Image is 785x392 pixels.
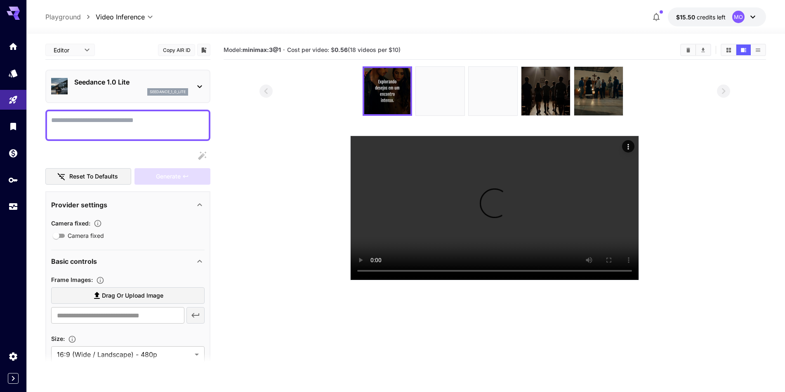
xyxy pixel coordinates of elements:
div: Settings [8,351,18,361]
span: Video Inference [96,12,145,22]
a: Playground [45,12,81,22]
div: Models [8,68,18,78]
img: AABAgQIECBAgAABAgQiAQEWQZshQIAAAQIECBAgQICAAPMDBAgQIECAAAECBAgQiAQEWARthgABAgQIECBAgAABAgLMDxAgQI... [469,67,517,115]
b: minimax:3@1 [243,46,281,53]
div: Provider settings [51,195,205,215]
div: MO [732,11,745,23]
button: Reset to defaults [45,168,131,185]
img: kZGR8n+MdcXi3m4pCQAAAABJRU5ErkJggg== [364,68,410,114]
span: Model: [224,46,281,53]
div: Library [8,121,18,131]
div: Clear videosDownload All [680,44,711,56]
p: Seedance 1.0 Lite [74,77,188,87]
button: Download All [696,45,710,55]
button: Add to library [200,45,207,55]
div: Usage [8,202,18,212]
span: Frame Images : [51,276,93,283]
span: credits left [697,14,726,21]
p: Basic controls [51,256,97,266]
b: 0.56 [335,46,348,53]
button: Adjust the dimensions of the generated image by specifying its width and height in pixels, or sel... [65,335,80,343]
img: H0T3z7VJucCtAAAAAElFTkSuQmCC [521,67,570,115]
div: Playground [8,95,18,105]
div: API Keys [8,175,18,185]
button: Expand sidebar [8,373,19,384]
span: Cost per video: $ (18 videos per $10) [287,46,401,53]
p: Provider settings [51,200,107,210]
div: Seedance 1.0 Liteseedance_1_0_lite [51,74,205,99]
button: Show videos in list view [751,45,765,55]
img: QIAAAQIECBAgQIAAAQIECBAgQCAUEOBCXNMECBAgQIAAAQIECBAgQIAAAQIEHpNMAsH7xbpCAAAAAElFTkSuQmCC [416,67,464,115]
button: Copy AIR ID [158,44,195,56]
button: Clear videos [681,45,695,55]
div: Home [8,41,18,52]
span: Editor [54,46,79,54]
div: $15.50422 [676,13,726,21]
div: Wallet [8,148,18,158]
span: Size : [51,335,65,342]
button: Upload frame images. [93,276,108,284]
span: Drag or upload image [102,291,163,301]
img: EgdEu5A58AAAAAASUVORK5CYII= [574,67,623,115]
div: Basic controls [51,251,205,271]
button: Show videos in video view [736,45,751,55]
div: Actions [622,140,634,153]
button: Show videos in grid view [721,45,736,55]
p: · [283,45,285,55]
span: 16:9 (Wide / Landscape) - 480p [57,350,191,359]
p: seedance_1_0_lite [150,89,186,95]
div: Show videos in grid viewShow videos in video viewShow videos in list view [721,44,766,56]
span: $15.50 [676,14,697,21]
span: Camera fixed : [51,220,90,227]
span: Camera fixed [68,231,104,240]
label: Drag or upload image [51,287,205,304]
nav: breadcrumb [45,12,96,22]
button: $15.50422MO [668,7,766,26]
